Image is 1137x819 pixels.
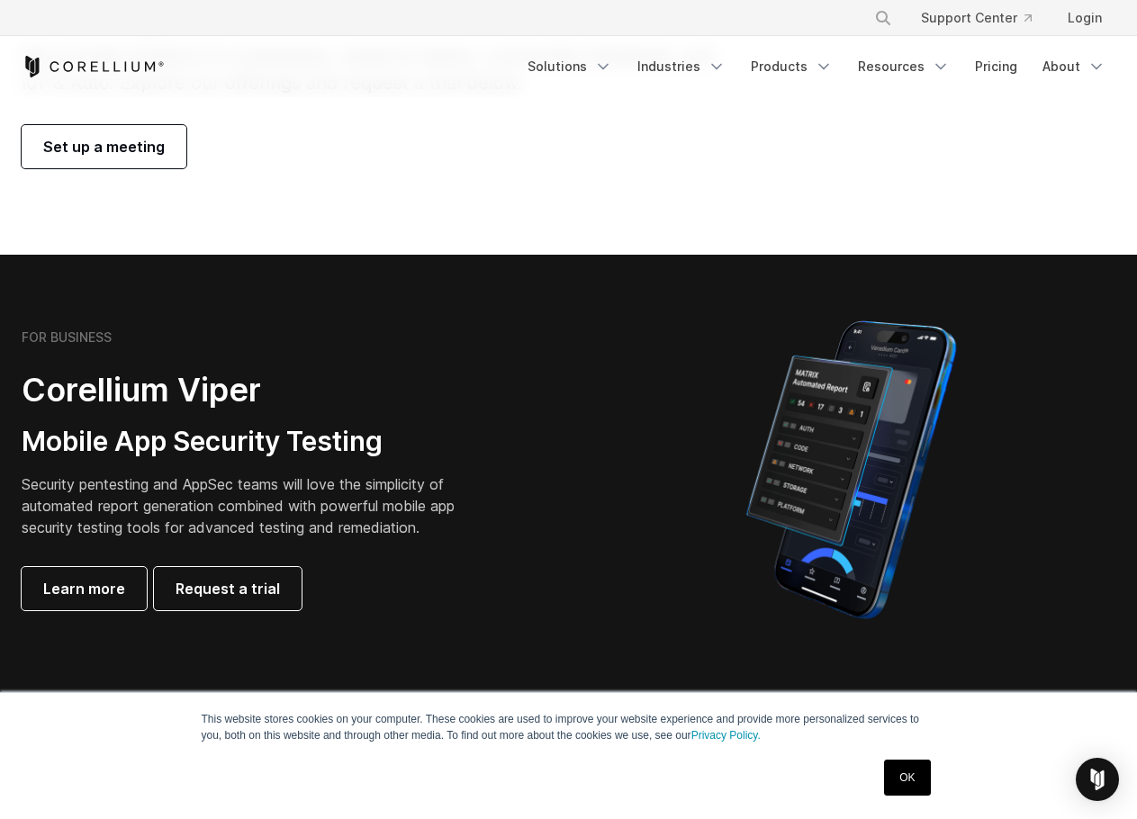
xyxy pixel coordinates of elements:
[740,50,844,83] a: Products
[884,760,930,796] a: OK
[22,425,483,459] h3: Mobile App Security Testing
[691,729,761,742] a: Privacy Policy.
[517,50,623,83] a: Solutions
[22,56,165,77] a: Corellium Home
[853,2,1116,34] div: Navigation Menu
[907,2,1046,34] a: Support Center
[22,370,483,410] h2: Corellium Viper
[43,578,125,599] span: Learn more
[22,329,112,346] h6: FOR BUSINESS
[1032,50,1116,83] a: About
[176,578,280,599] span: Request a trial
[847,50,961,83] a: Resources
[964,50,1028,83] a: Pricing
[43,136,165,157] span: Set up a meeting
[627,50,736,83] a: Industries
[154,567,302,610] a: Request a trial
[867,2,899,34] button: Search
[517,50,1116,83] div: Navigation Menu
[22,473,483,538] p: Security pentesting and AppSec teams will love the simplicity of automated report generation comb...
[716,312,987,627] img: Corellium MATRIX automated report on iPhone showing app vulnerability test results across securit...
[1076,758,1119,801] div: Open Intercom Messenger
[22,125,186,168] a: Set up a meeting
[202,711,936,743] p: This website stores cookies on your computer. These cookies are used to improve your website expe...
[22,567,147,610] a: Learn more
[1053,2,1116,34] a: Login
